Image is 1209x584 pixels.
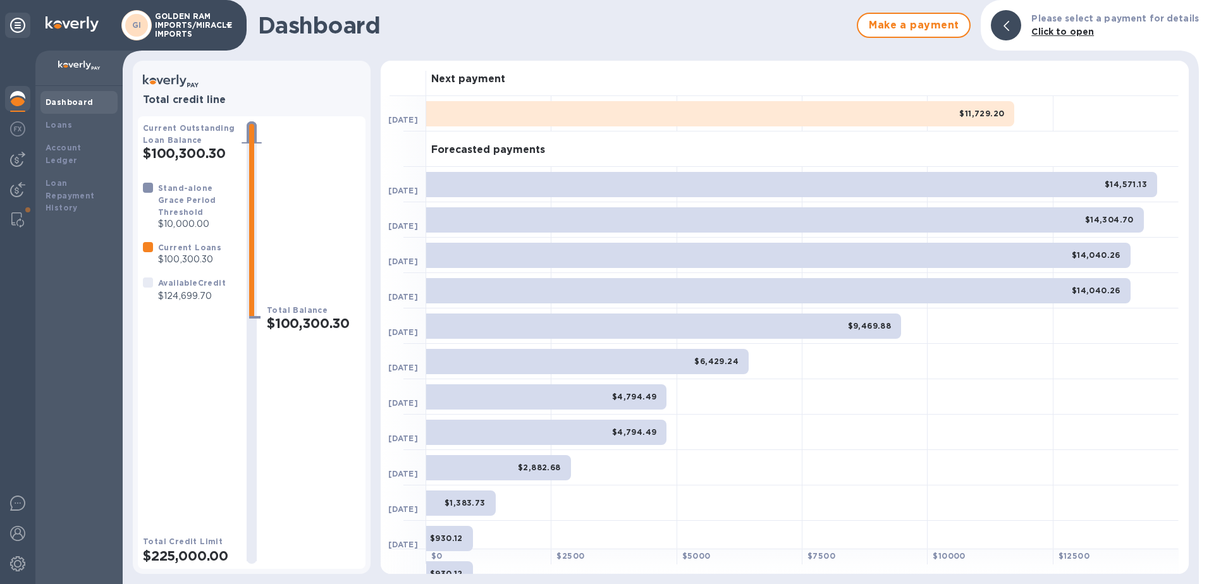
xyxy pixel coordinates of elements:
[158,253,221,266] p: $100,300.30
[388,186,418,195] b: [DATE]
[518,463,561,472] b: $2,882.68
[857,13,971,38] button: Make a payment
[46,16,99,32] img: Logo
[10,121,25,137] img: Foreign exchange
[388,257,418,266] b: [DATE]
[1031,13,1199,23] b: Please select a payment for details
[155,12,218,39] p: GOLDEN RAM IMPORTS/MIRACLE IMPORTS
[5,13,30,38] div: Unpin categories
[388,469,418,478] b: [DATE]
[1031,27,1094,37] b: Click to open
[143,123,235,145] b: Current Outstanding Loan Balance
[46,143,82,165] b: Account Ledger
[868,18,959,33] span: Make a payment
[388,540,418,549] b: [DATE]
[1105,179,1147,189] b: $14,571.13
[158,278,226,288] b: Available Credit
[158,183,216,217] b: Stand-alone Grace Period Threshold
[431,144,545,156] h3: Forecasted payments
[933,551,965,561] b: $ 10000
[143,548,236,564] h2: $225,000.00
[388,504,418,514] b: [DATE]
[388,327,418,337] b: [DATE]
[612,427,657,437] b: $4,794.49
[132,20,142,30] b: GI
[848,321,892,331] b: $9,469.88
[143,94,360,106] h3: Total credit line
[388,398,418,408] b: [DATE]
[388,292,418,301] b: [DATE]
[694,356,739,366] b: $6,429.24
[388,221,418,231] b: [DATE]
[143,537,223,546] b: Total Credit Limit
[46,178,95,213] b: Loan Repayment History
[807,551,835,561] b: $ 7500
[1072,286,1120,295] b: $14,040.26
[431,551,443,561] b: $ 0
[158,243,221,252] b: Current Loans
[1085,215,1134,224] b: $14,304.70
[430,569,463,578] b: $930.12
[445,498,486,508] b: $1,383.73
[682,551,711,561] b: $ 5000
[556,551,584,561] b: $ 2500
[46,120,72,130] b: Loans
[258,12,850,39] h1: Dashboard
[388,363,418,372] b: [DATE]
[431,73,505,85] h3: Next payment
[388,115,418,125] b: [DATE]
[158,289,226,303] p: $124,699.70
[267,315,360,331] h2: $100,300.30
[267,305,328,315] b: Total Balance
[143,145,236,161] h2: $100,300.30
[46,97,94,107] b: Dashboard
[1059,551,1089,561] b: $ 12500
[612,392,657,401] b: $4,794.49
[959,109,1004,118] b: $11,729.20
[1072,250,1120,260] b: $14,040.26
[158,217,236,231] p: $10,000.00
[430,533,463,543] b: $930.12
[388,434,418,443] b: [DATE]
